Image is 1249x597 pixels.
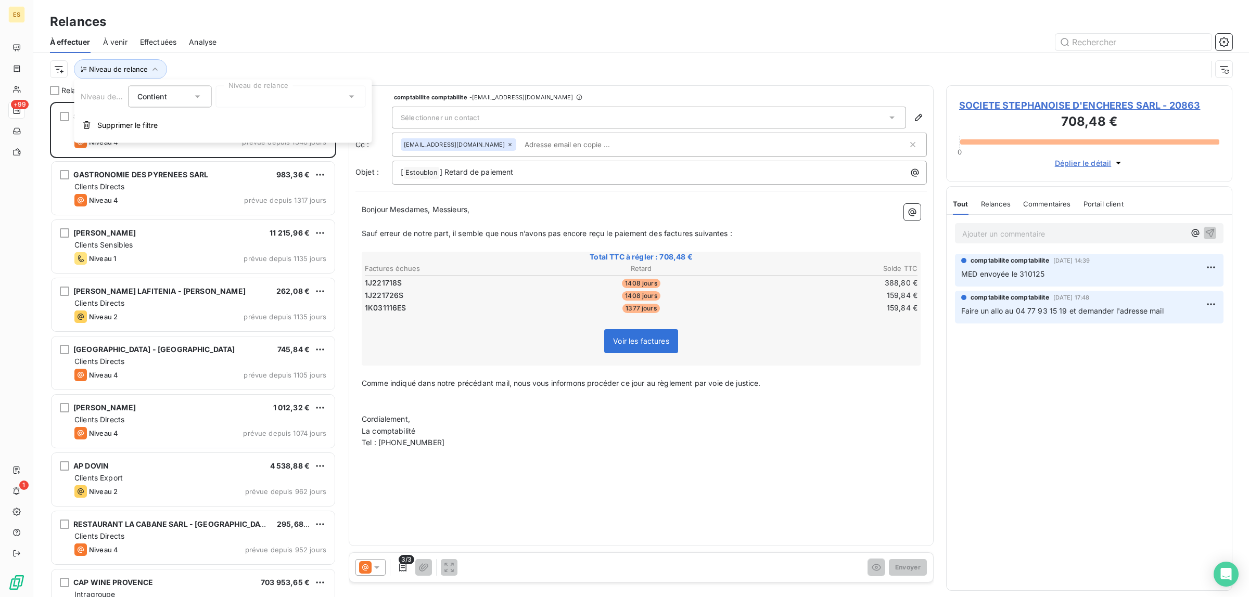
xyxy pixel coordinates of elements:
[89,429,118,437] span: Niveau 4
[1053,257,1090,264] span: [DATE] 14:39
[1023,200,1071,208] span: Commentaires
[273,403,310,412] span: 1 012,32 €
[73,287,246,295] span: [PERSON_NAME] LAFITENIA - [PERSON_NAME]
[270,461,310,470] span: 4 538,88 €
[103,37,128,47] span: À venir
[362,205,469,214] span: Bonjour Mesdames, Messieurs,
[74,298,124,307] span: Clients Directs
[11,100,29,109] span: +99
[73,170,208,179] span: GASTRONOMIE DES PYRENEES SARL
[8,574,25,591] img: Logo LeanPay
[277,345,310,354] span: 745,84 €
[362,229,732,238] span: Sauf erreur de notre part, il semble que nous n’avons pas encore reçu le paiement des factures su...
[734,302,918,314] td: 159,84 €
[355,167,379,176] span: Objet :
[355,92,392,102] span: De :
[1055,34,1212,50] input: Rechercher
[365,303,406,313] span: 1K031116ES
[270,228,310,237] span: 11 215,96 €
[8,6,25,23] div: ES
[362,438,444,447] span: Tel : [PHONE_NUMBER]
[74,114,372,137] button: Supprimer le filtre
[73,520,272,528] span: RESTAURANT LA CABANE SARL - [GEOGRAPHIC_DATA]
[50,102,336,597] div: grid
[244,196,326,204] span: prévue depuis 1317 jours
[404,167,439,179] span: Estoublon
[355,112,392,123] label: À :
[73,228,136,237] span: [PERSON_NAME]
[394,94,467,100] span: comptabilite comptabilite
[734,263,918,274] th: Solde TTC
[1214,562,1239,587] div: Open Intercom Messenger
[19,481,29,490] span: 1
[73,345,235,354] span: [GEOGRAPHIC_DATA] - [GEOGRAPHIC_DATA]
[364,263,548,274] th: Factures échues
[613,336,669,345] span: Voir les factures
[89,254,116,263] span: Niveau 1
[89,546,118,554] span: Niveau 4
[549,263,733,274] th: Retard
[74,240,133,249] span: Clients Sensibles
[365,278,402,288] span: 1J221718S
[622,291,660,301] span: 1408 jours
[244,313,326,321] span: prévue depuis 1135 jours
[97,120,158,131] span: Supprimer le filtre
[140,37,177,47] span: Effectuées
[74,415,124,424] span: Clients Directs
[404,141,505,148] span: [EMAIL_ADDRESS][DOMAIN_NAME]
[243,429,326,437] span: prévue depuis 1074 jours
[1084,200,1124,208] span: Portail client
[74,59,167,79] button: Niveau de relance
[1055,158,1112,168] span: Déplier le détail
[73,578,154,587] span: CAP WINE PROVENCE
[355,139,392,150] label: Cc :
[961,306,1164,315] span: Faire un allo au 04 77 93 15 19 et demander l'adresse mail
[734,290,918,301] td: 159,84 €
[74,357,124,366] span: Clients Directs
[245,487,326,496] span: prévue depuis 962 jours
[363,252,919,262] span: Total TTC à régler : 708,48 €
[362,379,761,387] span: Comme indiqué dans notre précédant mail, nous vous informons procéder ce jour au règlement par vo...
[89,487,118,496] span: Niveau 2
[959,112,1219,133] h3: 708,48 €
[362,426,415,435] span: La comptabilité
[399,555,414,564] span: 3/3
[365,290,403,301] span: 1J221726S
[244,254,326,263] span: prévue depuis 1135 jours
[244,371,326,379] span: prévue depuis 1105 jours
[74,531,124,540] span: Clients Directs
[50,12,106,31] h3: Relances
[73,112,231,121] span: SOCIETE STEPHANOISE D'ENCHERES SARL
[520,137,641,152] input: Adresse email en copie ...
[961,269,1044,278] span: MED envoyée le 310125
[971,256,1049,265] span: comptabilite comptabilite
[1052,157,1127,169] button: Déplier le détail
[73,461,109,470] span: AP DOVIN
[971,293,1049,302] span: comptabilite comptabilite
[401,167,403,176] span: [
[953,200,968,208] span: Tout
[959,98,1219,112] span: SOCIETE STEPHANOISE D'ENCHERES SARL - 20863
[440,167,514,176] span: ] Retard de paiement
[89,65,148,73] span: Niveau de relance
[137,92,167,100] span: Contient
[1053,294,1090,301] span: [DATE] 17:48
[889,559,927,576] button: Envoyer
[261,578,310,587] span: 703 953,65 €
[401,113,479,122] span: Sélectionner un contact
[81,92,144,101] span: Niveau de relance
[61,85,93,96] span: Relances
[74,182,124,191] span: Clients Directs
[189,37,216,47] span: Analyse
[89,313,118,321] span: Niveau 2
[73,403,136,412] span: [PERSON_NAME]
[276,287,310,295] span: 262,08 €
[89,371,118,379] span: Niveau 4
[50,37,91,47] span: À effectuer
[981,200,1011,208] span: Relances
[245,546,326,554] span: prévue depuis 952 jours
[734,277,918,289] td: 388,80 €
[622,279,660,288] span: 1408 jours
[958,148,962,156] span: 0
[276,170,310,179] span: 983,36 €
